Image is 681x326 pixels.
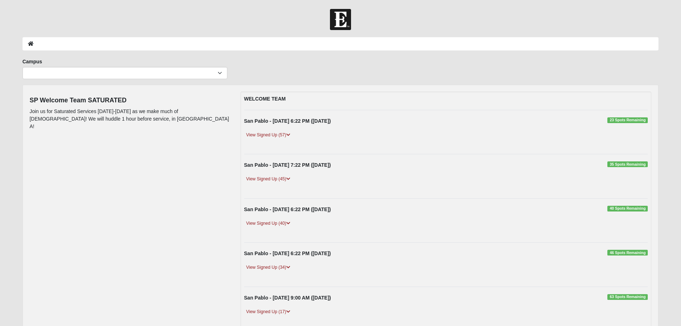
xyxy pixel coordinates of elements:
[244,308,292,316] a: View Signed Up (17)
[607,161,648,167] span: 35 Spots Remaining
[244,175,292,183] a: View Signed Up (45)
[244,250,331,256] strong: San Pablo - [DATE] 6:22 PM ([DATE])
[244,118,331,124] strong: San Pablo - [DATE] 6:22 PM ([DATE])
[607,294,648,300] span: 63 Spots Remaining
[244,162,331,168] strong: San Pablo - [DATE] 7:22 PM ([DATE])
[30,97,230,104] h4: SP Welcome Team SATURATED
[23,58,42,65] label: Campus
[244,131,292,139] a: View Signed Up (57)
[244,206,331,212] strong: San Pablo - [DATE] 6:22 PM ([DATE])
[244,96,286,102] strong: WELCOME TEAM
[244,264,292,271] a: View Signed Up (34)
[244,295,331,301] strong: San Pablo - [DATE] 9:00 AM ([DATE])
[607,117,648,123] span: 23 Spots Remaining
[607,250,648,256] span: 46 Spots Remaining
[244,220,292,227] a: View Signed Up (40)
[30,108,230,130] p: Join us for Saturated Services [DATE]-[DATE] as we make much of [DEMOGRAPHIC_DATA]! We will huddl...
[607,206,648,211] span: 40 Spots Remaining
[330,9,351,30] img: Church of Eleven22 Logo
